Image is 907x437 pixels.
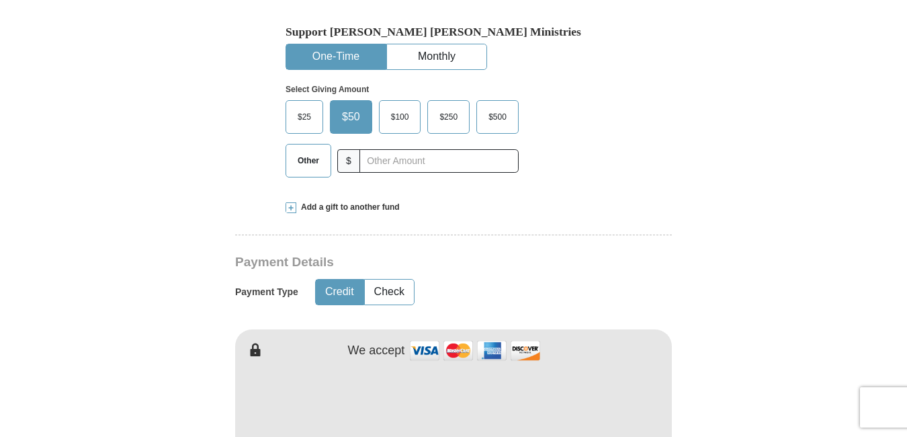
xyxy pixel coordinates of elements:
h4: We accept [348,344,405,358]
h5: Payment Type [235,286,298,298]
input: Other Amount [359,149,519,173]
button: Monthly [387,44,486,69]
span: $50 [335,107,367,127]
span: Add a gift to another fund [296,202,400,213]
h5: Support [PERSON_NAME] [PERSON_NAME] Ministries [286,25,621,39]
span: $100 [384,107,416,127]
span: Other [291,151,326,171]
span: $250 [433,107,464,127]
span: $500 [482,107,513,127]
span: $ [337,149,360,173]
button: Check [365,280,414,305]
h3: Payment Details [235,255,578,270]
button: Credit [316,280,363,305]
img: credit cards accepted [408,336,542,365]
strong: Select Giving Amount [286,85,369,94]
span: $25 [291,107,318,127]
button: One-Time [286,44,386,69]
